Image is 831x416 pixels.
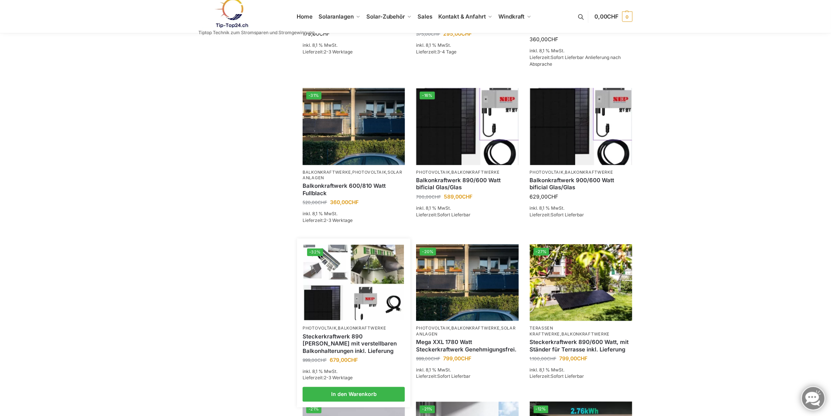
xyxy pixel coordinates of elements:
a: Balkonkraftwerke [452,170,500,175]
a: -20%2 Balkonkraftwerke [416,244,518,321]
span: CHF [547,356,557,361]
span: 0 [622,12,633,22]
bdi: 700,00 [416,194,441,200]
img: 2 Balkonkraftwerke [303,88,405,165]
a: Mega XXL 1780 Watt Steckerkraftwerk Genehmigungsfrei. [416,338,518,353]
p: Tiptop Technik zum Stromsparen und Stromgewinnung [199,30,315,35]
span: CHF [319,30,330,37]
bdi: 589,00 [444,193,472,200]
bdi: 179,00 [303,30,330,37]
span: CHF [318,200,327,205]
a: Balkonkraftwerk 890/600 Watt bificial Glas/Glas [416,177,518,191]
bdi: 679,00 [330,357,358,363]
p: inkl. 8,1 % MwSt. [530,48,632,54]
a: Balkonkraftwerke [452,325,500,331]
span: Sales [418,13,433,20]
p: , [530,325,632,337]
p: , [303,325,405,331]
span: CHF [431,356,440,361]
img: 860 Watt Komplett mit Balkonhalterung [304,245,404,320]
a: -32%860 Watt Komplett mit Balkonhalterung [304,245,404,320]
span: 0,00 [594,13,619,20]
p: inkl. 8,1 % MwSt. [416,367,518,373]
span: 2-3 Werktage [324,49,353,55]
span: Sofort Lieferbar [437,374,471,379]
p: , [530,170,632,175]
span: Kontakt & Anfahrt [439,13,486,20]
p: inkl. 8,1 % MwSt. [303,210,405,217]
p: inkl. 8,1 % MwSt. [416,42,518,49]
bdi: 375,00 [416,31,440,37]
a: Photovoltaik [416,325,450,331]
span: Solar-Zubehör [367,13,405,20]
bdi: 799,00 [560,355,588,361]
bdi: 999,00 [303,357,327,363]
a: Balkonkraftwerke [565,170,613,175]
span: CHF [548,193,558,200]
span: 2-3 Werktage [324,375,353,381]
a: Steckerkraftwerk 890 Watt mit verstellbaren Balkonhalterungen inkl. Lieferung [303,333,405,355]
a: -31%2 Balkonkraftwerke [303,88,405,165]
a: 0,00CHF 0 [594,6,632,28]
bdi: 799,00 [443,355,471,361]
span: Sofort Lieferbar [551,212,584,217]
a: Terassen Kraftwerke [530,325,560,336]
a: -16%Bificiales Hochleistungsmodul [416,88,518,165]
span: CHF [347,357,358,363]
span: CHF [577,355,588,361]
bdi: 1.100,00 [530,356,557,361]
p: inkl. 8,1 % MwSt. [303,42,405,49]
span: Sofort Lieferbar Anlieferung nach Absprache [530,55,621,67]
span: CHF [548,36,558,42]
a: Steckerkraftwerk 890/600 Watt, mit Ständer für Terrasse inkl. Lieferung [530,338,632,353]
p: inkl. 8,1 % MwSt. [416,205,518,212]
span: Lieferzeit: [416,212,471,217]
a: Balkonkraftwerk 900/600 Watt bificial Glas/Glas [530,177,632,191]
span: CHF [461,30,472,37]
span: CHF [317,357,327,363]
span: CHF [461,355,471,361]
span: 2-3 Werktage [324,217,353,223]
span: CHF [462,193,472,200]
a: Balkonkraftwerke [561,331,610,337]
a: Balkonkraftwerk 600/810 Watt Fullblack [303,182,405,197]
a: In den Warenkorb legen: „Steckerkraftwerk 890 Watt mit verstellbaren Balkonhalterungen inkl. Lief... [303,387,405,402]
img: Bificiales Hochleistungsmodul [530,88,632,165]
span: Lieferzeit: [303,375,353,381]
span: Lieferzeit: [416,374,471,379]
a: Solaranlagen [303,170,402,180]
span: Windkraft [499,13,525,20]
span: Lieferzeit: [303,49,353,55]
bdi: 999,00 [416,356,440,361]
bdi: 629,00 [530,193,558,200]
p: inkl. 8,1 % MwSt. [530,367,632,373]
bdi: 360,00 [530,36,558,42]
a: Solaranlagen [416,325,516,336]
span: CHF [607,13,619,20]
span: Lieferzeit: [530,212,584,217]
span: Lieferzeit: [530,55,621,67]
span: CHF [431,31,440,37]
p: inkl. 8,1 % MwSt. [303,368,405,375]
a: -27%Steckerkraftwerk 890/600 Watt, mit Ständer für Terrasse inkl. Lieferung [530,244,632,321]
span: Sofort Lieferbar [437,212,471,217]
bdi: 360,00 [330,199,359,205]
img: Steckerkraftwerk 890/600 Watt, mit Ständer für Terrasse inkl. Lieferung [530,244,632,321]
bdi: 520,00 [303,200,327,205]
a: Photovoltaik [530,170,564,175]
span: Lieferzeit: [416,49,456,55]
img: Bificiales Hochleistungsmodul [416,88,518,165]
span: Sofort Lieferbar [551,374,584,379]
a: Balkonkraftwerke [338,325,386,331]
a: Photovoltaik [303,325,336,331]
img: 2 Balkonkraftwerke [416,244,518,321]
span: Lieferzeit: [303,217,353,223]
a: Balkonkraftwerke [303,170,351,175]
span: Lieferzeit: [530,374,584,379]
p: , , [303,170,405,181]
p: inkl. 8,1 % MwSt. [530,205,632,212]
p: , , [416,325,518,337]
p: , [416,170,518,175]
a: Photovoltaik [416,170,450,175]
